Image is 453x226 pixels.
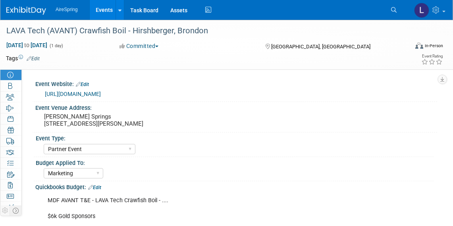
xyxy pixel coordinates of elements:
div: LAVA Tech (AVANT) Crawfish Boil - Hirshberger, Brondon [4,24,400,38]
a: Edit [76,82,89,87]
div: Budget Applied To: [36,157,434,167]
div: Event Rating [421,54,443,58]
span: AireSpring [56,7,78,12]
pre: [PERSON_NAME] Springs [STREET_ADDRESS][PERSON_NAME] [44,113,194,127]
img: Lisa Chow [414,3,429,18]
a: Edit [27,56,40,61]
div: MDF AVANT T&E - LAVA Tech Crawfish Boil - .... $6k Gold Sponsors [42,193,358,224]
div: Event Format [375,41,443,53]
a: [URL][DOMAIN_NAME] [45,91,101,97]
img: Format-Inperson.png [415,42,423,49]
td: Toggle Event Tabs [10,205,22,216]
span: (1 day) [49,43,63,48]
td: Tags [6,54,40,62]
div: Event Website: [35,78,437,88]
div: Quickbooks Budget: [35,181,437,192]
button: Committed [117,42,162,50]
span: to [23,42,31,48]
div: Event Venue Address: [35,102,437,112]
td: Personalize Event Tab Strip [0,205,10,216]
span: [DATE] [DATE] [6,42,48,49]
div: Event Type: [36,132,434,142]
span: [GEOGRAPHIC_DATA], [GEOGRAPHIC_DATA] [271,44,370,50]
a: Edit [88,185,101,190]
div: In-Person [424,43,443,49]
img: ExhibitDay [6,7,46,15]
